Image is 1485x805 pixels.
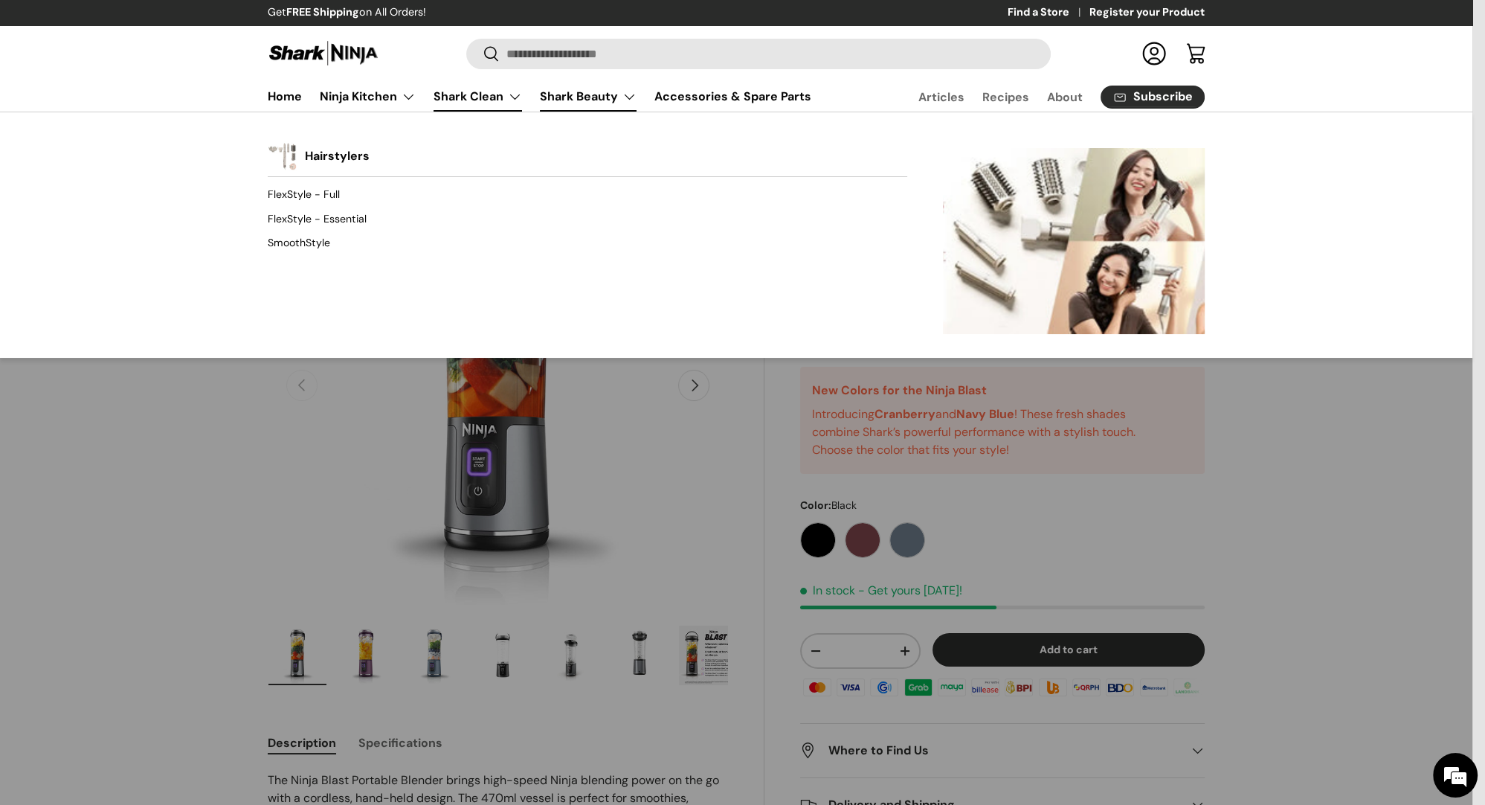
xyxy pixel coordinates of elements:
img: Shark Ninja Philippines [268,39,379,68]
a: Register your Product [1089,4,1205,21]
summary: Shark Clean [425,82,531,112]
span: Subscribe [1133,91,1193,103]
a: Home [268,82,302,111]
p: Get on All Orders! [268,4,426,21]
a: Find a Store [1008,4,1089,21]
a: Articles [918,83,964,112]
summary: Ninja Kitchen [311,82,425,112]
nav: Secondary [883,82,1205,112]
strong: FREE Shipping [286,5,359,19]
nav: Primary [268,82,811,112]
a: Subscribe [1101,86,1205,109]
a: Recipes [982,83,1029,112]
a: Accessories & Spare Parts [654,82,811,111]
a: About [1047,83,1083,112]
summary: Shark Beauty [531,82,645,112]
